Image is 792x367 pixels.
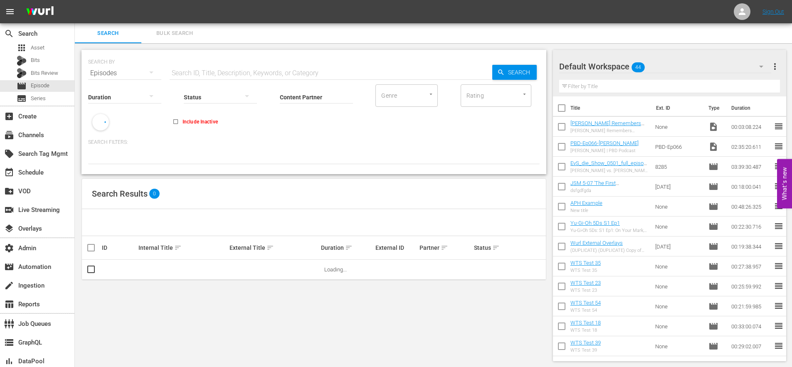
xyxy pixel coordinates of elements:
[728,177,774,197] td: 00:18:00.041
[652,336,705,356] td: None
[570,148,639,153] div: [PERSON_NAME] | PBD Podcast
[4,167,14,177] span: Schedule
[703,96,726,120] th: Type
[777,159,792,208] button: Open Feedback Widget
[5,7,15,17] span: menu
[652,117,705,137] td: None
[708,241,718,251] span: Episode
[4,319,14,329] span: Job Queues
[570,160,647,172] a: EvS_die_Show_0501_full_episode
[708,122,718,132] span: Video
[728,217,774,236] td: 00:22:30.716
[570,320,601,326] a: WTS Test 18
[708,281,718,291] span: Episode
[652,276,705,296] td: None
[570,180,619,192] a: JSM 5-07 'The First Thanksgiving' (+125)
[321,243,373,253] div: Duration
[345,244,353,251] span: sort
[570,140,639,146] a: PBD-Ep066-[PERSON_NAME]
[570,208,602,213] div: New title
[17,81,27,91] span: Episode
[708,182,718,192] span: Episode
[652,316,705,336] td: None
[31,56,40,64] span: Bits
[4,111,14,121] span: Create
[570,120,644,133] a: [PERSON_NAME] Remembers [PERSON_NAME] V2
[570,128,649,133] div: [PERSON_NAME] Remembers [PERSON_NAME] V2
[521,90,528,98] button: Open
[88,62,161,85] div: Episodes
[652,217,705,236] td: None
[149,189,160,199] span: 0
[728,117,774,137] td: 00:03:08.224
[266,244,274,251] span: sort
[774,261,784,271] span: reorder
[708,162,718,172] span: Episode
[708,341,718,351] span: Episode
[708,301,718,311] span: Episode
[652,296,705,316] td: None
[375,244,417,251] div: External ID
[774,281,784,291] span: reorder
[492,244,500,251] span: sort
[762,8,784,15] a: Sign Out
[4,337,14,347] span: GraphQL
[652,197,705,217] td: None
[774,181,784,191] span: reorder
[570,308,601,313] div: WTS Test 54
[570,168,649,173] div: [PERSON_NAME] vs. [PERSON_NAME] - Die Liveshow
[652,236,705,256] td: [DATE]
[570,328,601,333] div: WTS Test 18
[570,96,651,120] th: Title
[570,228,649,233] div: Yu-Gi-Oh 5Ds: S1 Ep1: On Your Mark, Get Set, DUEL!
[570,347,601,353] div: WTS Test 39
[88,139,540,146] p: Search Filters:
[4,262,14,272] span: Automation
[570,288,601,293] div: WTS Test 23
[774,341,784,351] span: reorder
[570,260,601,266] a: WTS Test 35
[570,220,620,226] a: Yu-Gi-Oh 5Ds S1 Ep1
[80,29,136,38] span: Search
[774,241,784,251] span: reorder
[728,236,774,256] td: 00:19:38.344
[4,149,14,159] span: Search Tag Mgmt
[4,299,14,309] span: Reports
[774,201,784,211] span: reorder
[174,244,182,251] span: sort
[427,90,435,98] button: Open
[4,224,14,234] span: Overlays
[774,221,784,231] span: reorder
[770,62,780,71] span: more_vert
[4,205,14,215] span: Live Streaming
[570,248,649,253] div: (DUPLICATE) (DUPLICATE) Copy of [PERSON_NAME] External Overlays
[708,321,718,331] span: Episode
[728,197,774,217] td: 00:48:26.325
[728,137,774,157] td: 02:35:20.611
[4,356,14,366] span: DataPool
[492,65,537,80] button: Search
[20,2,60,22] img: ans4CAIJ8jUAAAAAAAAAAAAAAAAAAAAAAAAgQb4GAAAAAAAAAAAAAAAAAAAAAAAAJMjXAAAAAAAAAAAAAAAAAAAAAAAAgAT5G...
[726,96,776,120] th: Duration
[441,244,448,251] span: sort
[728,157,774,177] td: 03:39:30.487
[4,243,14,253] span: Admin
[570,268,601,273] div: WTS Test 35
[770,57,780,76] button: more_vert
[708,202,718,212] span: Episode
[652,256,705,276] td: None
[31,94,46,103] span: Series
[229,243,318,253] div: External Title
[324,266,347,273] span: Loading...
[474,243,508,253] div: Status
[17,68,27,78] div: Bits Review
[774,301,784,311] span: reorder
[4,281,14,291] span: Ingestion
[570,340,601,346] a: WTS Test 39
[774,161,784,171] span: reorder
[31,44,44,52] span: Asset
[138,243,227,253] div: Internal Title
[4,29,14,39] span: Search
[651,96,704,120] th: Ext. ID
[559,55,771,78] div: Default Workspace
